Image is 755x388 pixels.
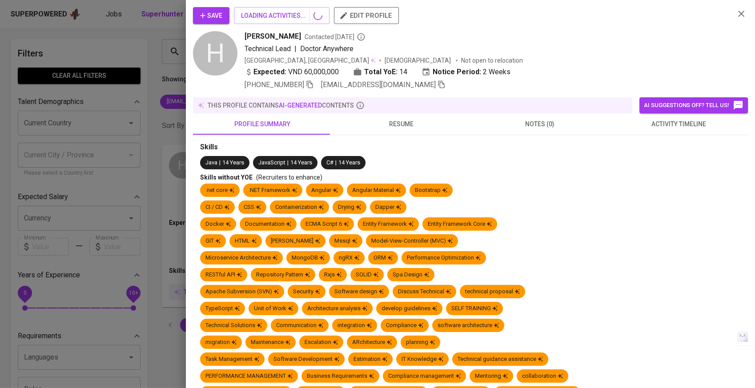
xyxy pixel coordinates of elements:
span: Java [205,159,217,166]
div: .net core [205,186,234,195]
div: Performance Optimization [407,254,481,262]
div: Technical Solutions [205,321,262,330]
span: Doctor Anywhere [300,44,353,53]
div: Compliance [386,321,423,330]
div: Repository Pattern [256,271,310,279]
div: Architecture analysis [307,304,367,313]
div: Mssql [334,237,357,245]
div: [PERSON_NAME] [271,237,320,245]
div: Estimation [353,355,387,364]
div: collaboration [522,372,563,380]
span: AI-generated [279,102,322,109]
div: Angular Material [352,186,401,195]
span: 14 [399,67,407,77]
p: this profile contains contents [208,101,354,110]
button: AI suggestions off? Tell us! [639,97,748,113]
div: RESTful API [205,271,242,279]
span: profile summary [198,119,326,130]
span: edit profile [341,10,392,21]
span: resume [337,119,465,130]
div: ORM [373,254,393,262]
div: Drying [338,203,361,212]
div: ARchitecture [352,338,392,347]
div: Software Development [273,355,339,364]
b: Notice Period: [433,67,481,77]
div: Software design [334,288,384,296]
div: 2 Weeks [422,67,510,77]
button: LOADING ACTIVITIES... [234,7,329,24]
span: JavaScript [258,159,285,166]
div: Security [293,288,320,296]
div: Compliance management [388,372,461,380]
div: CSS [244,203,261,212]
div: Spa Design [393,271,429,279]
div: technical proposal [465,288,520,296]
span: [EMAIL_ADDRESS][DOMAIN_NAME] [321,80,436,89]
div: ngRX [339,254,359,262]
div: TypeScript [205,304,240,313]
span: notes (0) [476,119,604,130]
div: Containerization [275,203,324,212]
span: [PERSON_NAME] [245,31,301,42]
div: IT Knowledge [402,355,443,364]
div: Technical guidance assistance [458,355,543,364]
b: Expected: [253,67,286,77]
div: Rxjs [324,271,341,279]
span: AI suggestions off? Tell us! [644,100,743,111]
div: Documentation [245,220,291,228]
div: Unit of Work [254,304,293,313]
span: LOADING ACTIVITIES... [241,10,322,21]
span: Contacted [DATE] [305,32,365,41]
div: Microservice Architecture [205,254,277,262]
b: Total YoE: [364,67,398,77]
div: MongoDB [292,254,325,262]
span: 14 Years [290,159,312,166]
span: [DEMOGRAPHIC_DATA] [385,56,452,65]
div: Model-View-Controller (MVC) [371,237,453,245]
div: H [193,31,237,76]
div: Mentoring [475,372,508,380]
p: Not open to relocation [461,56,523,65]
div: Communication [276,321,323,330]
div: GIT [205,237,221,245]
div: migration [205,338,237,347]
div: VND 60,000,000 [245,67,339,77]
span: [PHONE_NUMBER] [245,80,304,89]
span: Skills without YOE [200,174,253,181]
div: Maintenance [251,338,290,347]
button: edit profile [334,7,399,24]
div: Angular [311,186,338,195]
div: Escalation [305,338,338,347]
span: | [287,159,289,167]
button: Save [193,7,229,24]
div: integration [337,321,372,330]
div: develop guidelines [382,304,437,313]
div: Entity Framework [363,220,414,228]
div: software architecture [438,321,499,330]
a: edit profile [334,12,399,19]
span: | [335,159,337,167]
div: Apache Subversion (SVN) [205,288,279,296]
div: Dapper [375,203,401,212]
div: Discuss Technical [398,288,451,296]
div: .NET Framework [249,186,297,195]
span: C# [326,159,333,166]
div: SELF TRAINING [451,304,498,313]
span: activity timeline [614,119,743,130]
span: 14 Years [222,159,244,166]
span: Save [200,10,222,21]
div: CI / CD [205,203,229,212]
div: PERFORMANCE MANAGEMENT [205,372,293,380]
div: HTML [235,237,257,245]
span: | [294,44,297,54]
div: [GEOGRAPHIC_DATA], [GEOGRAPHIC_DATA] [245,56,376,65]
div: ECMA Script 6 [305,220,349,228]
div: Task Management [205,355,259,364]
span: | [219,159,221,167]
span: Technical Lead [245,44,291,53]
span: 14 Years [338,159,360,166]
div: Entity Framework Core [428,220,492,228]
span: (Recruiters to enhance) [256,174,322,181]
div: Docker [205,220,231,228]
div: Skills [200,142,741,152]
